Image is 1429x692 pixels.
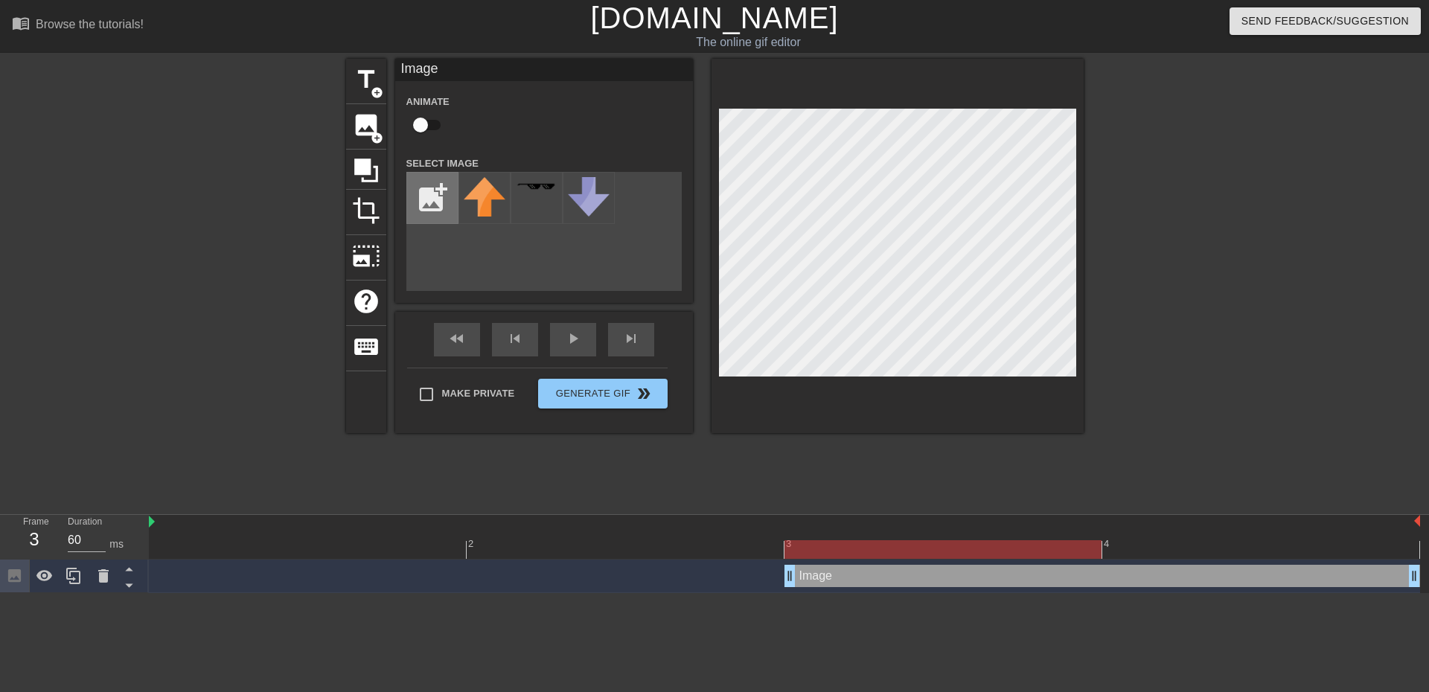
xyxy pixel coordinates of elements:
span: play_arrow [564,330,582,347]
img: downvote.png [568,177,610,217]
span: fast_rewind [448,330,466,347]
div: Frame [12,515,57,558]
div: Browse the tutorials! [36,18,144,31]
span: drag_handle [782,568,797,583]
span: skip_next [622,330,640,347]
button: Send Feedback/Suggestion [1230,7,1421,35]
div: 2 [468,536,476,551]
img: upvote.png [464,177,505,217]
span: help [352,287,380,315]
span: double_arrow [635,385,653,403]
span: Generate Gif [544,385,661,403]
span: image [352,111,380,139]
label: Animate [406,94,450,109]
span: crop [352,196,380,225]
span: Send Feedback/Suggestion [1241,12,1409,31]
span: menu_book [12,14,30,32]
img: deal-with-it.png [516,182,557,190]
span: Make Private [442,386,515,401]
span: keyboard [352,333,380,361]
span: add_circle [371,86,383,99]
span: photo_size_select_large [352,242,380,270]
div: 4 [1104,536,1112,551]
span: drag_handle [1407,568,1422,583]
span: add_circle [371,132,383,144]
span: title [352,65,380,94]
div: 3 [23,526,45,553]
a: [DOMAIN_NAME] [590,1,838,34]
img: bound-end.png [1414,515,1420,527]
label: Duration [68,518,102,527]
div: 3 [786,536,794,551]
div: Image [395,59,693,81]
a: Browse the tutorials! [12,14,144,37]
div: The online gif editor [484,33,1013,51]
label: Select Image [406,156,479,171]
div: ms [109,536,124,552]
span: skip_previous [506,330,524,347]
button: Generate Gif [538,379,667,409]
